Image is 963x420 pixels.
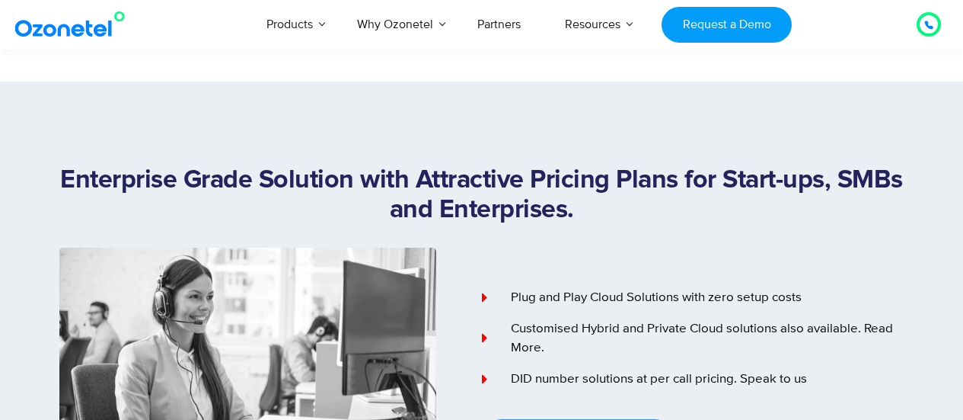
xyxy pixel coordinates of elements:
[482,319,904,358] a: Customised Hybrid and Private Cloud solutions also available. Read More.
[662,7,792,43] a: Request a Demo
[482,288,904,308] a: Plug and Play Cloud Solutions with zero setup costs
[59,165,904,225] h1: Enterprise Grade Solution with Attractive Pricing Plans for Start-ups, SMBs and Enterprises.
[507,288,802,308] span: Plug and Play Cloud Solutions with zero setup costs
[507,319,904,358] span: Customised Hybrid and Private Cloud solutions also available. Read More.
[507,370,807,390] span: DID number solutions at per call pricing. Speak to us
